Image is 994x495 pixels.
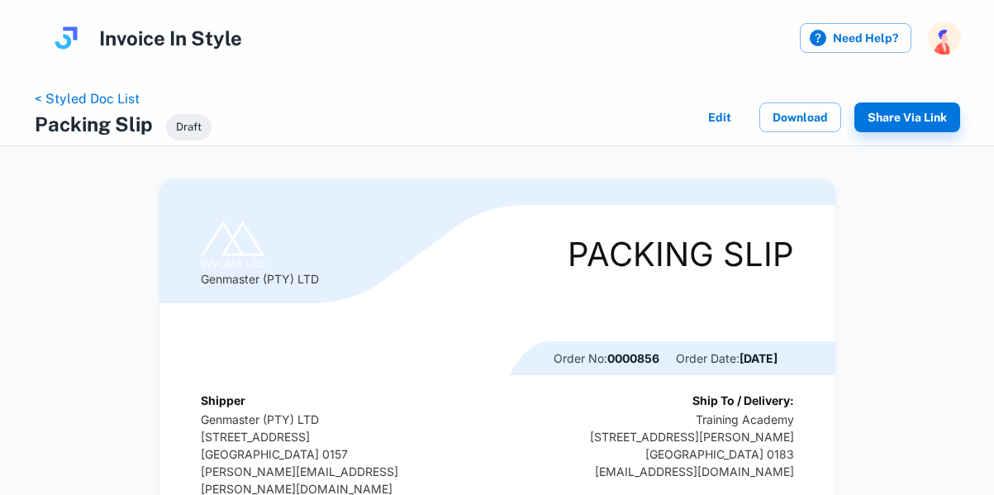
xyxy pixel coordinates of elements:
label: Need Help? [800,23,911,53]
h4: Invoice In Style [99,23,242,53]
button: Download [759,102,841,132]
button: Share via Link [854,102,960,132]
b: Shipper [201,393,245,407]
span: Draft [166,119,212,136]
div: Packing Slip [568,238,794,271]
img: Logo [201,221,266,270]
h4: Packing Slip [35,109,153,139]
b: Ship To / Delivery: [692,393,794,407]
nav: breadcrumb [35,89,212,109]
a: < Styled Doc List [35,91,140,107]
button: Edit [693,102,746,132]
div: Genmaster (PTY) LTD [201,221,319,288]
p: Training Academy [STREET_ADDRESS][PERSON_NAME] [GEOGRAPHIC_DATA] 0183 [EMAIL_ADDRESS][DOMAIN_NAME] [590,411,794,480]
img: photoURL [928,21,961,55]
img: logo.svg [50,21,83,55]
